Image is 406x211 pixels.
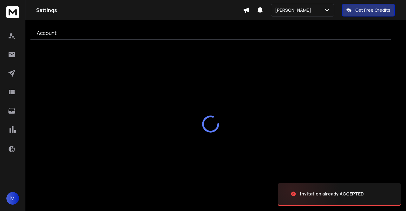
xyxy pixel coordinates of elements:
h1: Settings [36,6,243,14]
button: M [6,192,19,205]
div: Invitation already ACCEPTED [300,191,364,197]
a: Account [30,27,63,39]
img: image [278,177,341,211]
p: Get Free Credits [355,7,390,13]
p: [PERSON_NAME] [275,7,314,13]
button: Get Free Credits [342,4,395,16]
